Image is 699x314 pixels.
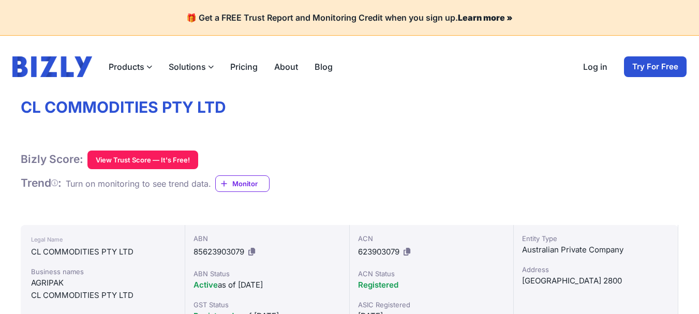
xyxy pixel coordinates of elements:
div: ACN Status [358,268,505,279]
span: Active [194,280,218,290]
span: 85623903079 [194,247,244,257]
div: [GEOGRAPHIC_DATA] 2800 [522,275,670,287]
a: Pricing [230,61,258,73]
div: Legal Name [31,233,174,246]
div: Business names [31,266,174,277]
div: GST Status [194,300,341,310]
span: Registered [358,280,398,290]
div: ABN [194,233,341,244]
div: Turn on monitoring to see trend data. [66,177,211,190]
a: Log in [583,61,607,73]
a: Try For Free [624,56,687,77]
div: ABN Status [194,268,341,279]
div: AGRIPAK [31,277,174,289]
button: Products [109,61,152,73]
h4: 🎁 Get a FREE Trust Report and Monitoring Credit when you sign up. [12,12,687,23]
h1: CL COMMODITIES PTY LTD [21,98,678,117]
button: View Trust Score — It's Free! [87,151,198,169]
a: Monitor [215,175,270,192]
a: Learn more » [458,12,513,23]
div: ASIC Registered [358,300,505,310]
div: ACN [358,233,505,244]
h1: Bizly Score: [21,153,83,166]
div: Entity Type [522,233,670,244]
div: Address [522,264,670,275]
div: CL COMMODITIES PTY LTD [31,246,174,258]
div: as of [DATE] [194,279,341,291]
a: About [274,61,298,73]
span: Monitor [232,178,269,189]
span: 623903079 [358,247,399,257]
a: Blog [315,61,333,73]
h1: Trend : [21,176,62,190]
div: CL COMMODITIES PTY LTD [31,289,174,302]
div: Australian Private Company [522,244,670,256]
button: Solutions [169,61,214,73]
